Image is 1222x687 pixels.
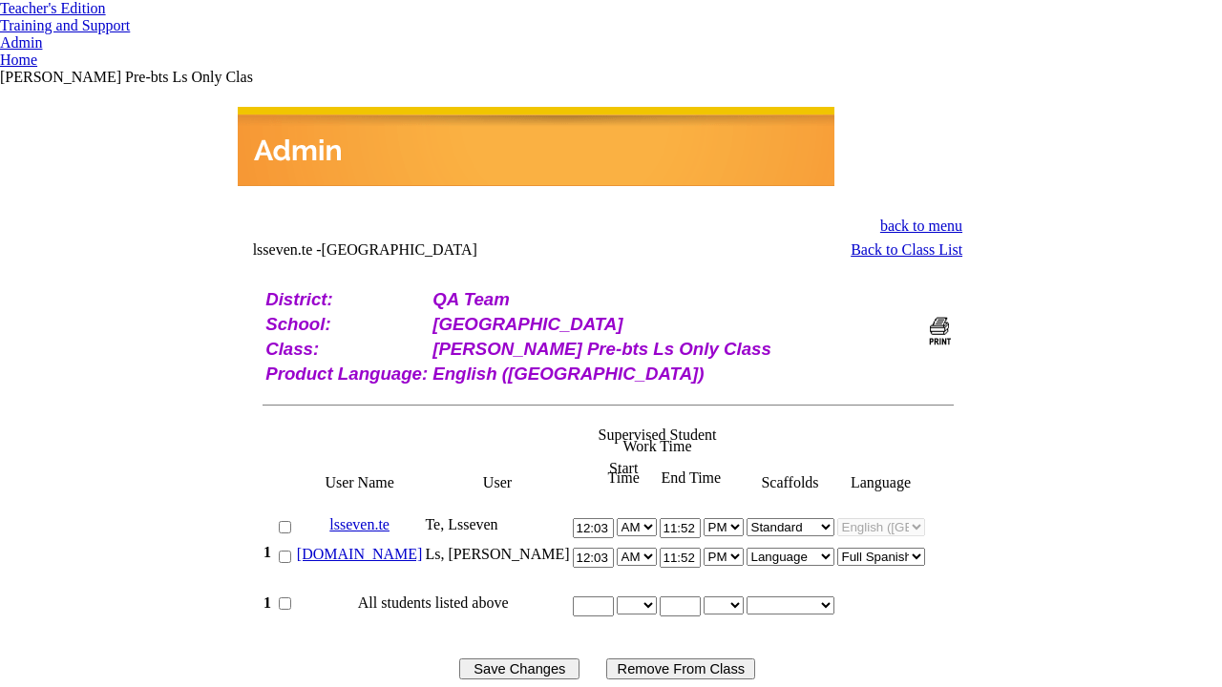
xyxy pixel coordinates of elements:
td: QA Team [432,288,922,311]
img: teacher_arrow.png [106,5,116,13]
td: Ls, [PERSON_NAME] [424,543,571,572]
img: header [238,107,834,186]
a: Back to Class List [851,241,962,258]
img: print_bw_off.gif [928,316,952,345]
input: Use this button to remove the selected users from your class list. [606,658,755,679]
span: Te, Lsseven [425,516,497,532]
a: [DOMAIN_NAME] [297,546,423,562]
a: lsseven.te [329,516,390,532]
td: Language [836,418,927,494]
td: All students listed above [296,592,572,621]
td: Scaffolds [746,418,836,494]
b: 1 [263,594,271,611]
td: [GEOGRAPHIC_DATA] [432,313,922,336]
td: lsseven.te - [253,241,689,259]
td: End Time [659,459,725,488]
b: School: [265,314,330,334]
td: English ([GEOGRAPHIC_DATA]) [432,363,922,385]
a: back to menu [880,218,962,234]
td: Start Time [591,459,657,488]
b: District: [265,289,333,309]
b: 1 [263,544,271,560]
b: Class: [265,339,319,359]
td: Supervised Student Work Time [591,425,724,457]
td: User [424,418,571,494]
img: teacher_arrow_small.png [130,25,137,31]
b: Product Language: [265,364,428,384]
input: Save Changes [459,658,579,679]
td: User Name [296,418,425,494]
nobr: [GEOGRAPHIC_DATA] [322,241,477,258]
td: [PERSON_NAME] Pre-bts Ls Only Class [432,338,922,361]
